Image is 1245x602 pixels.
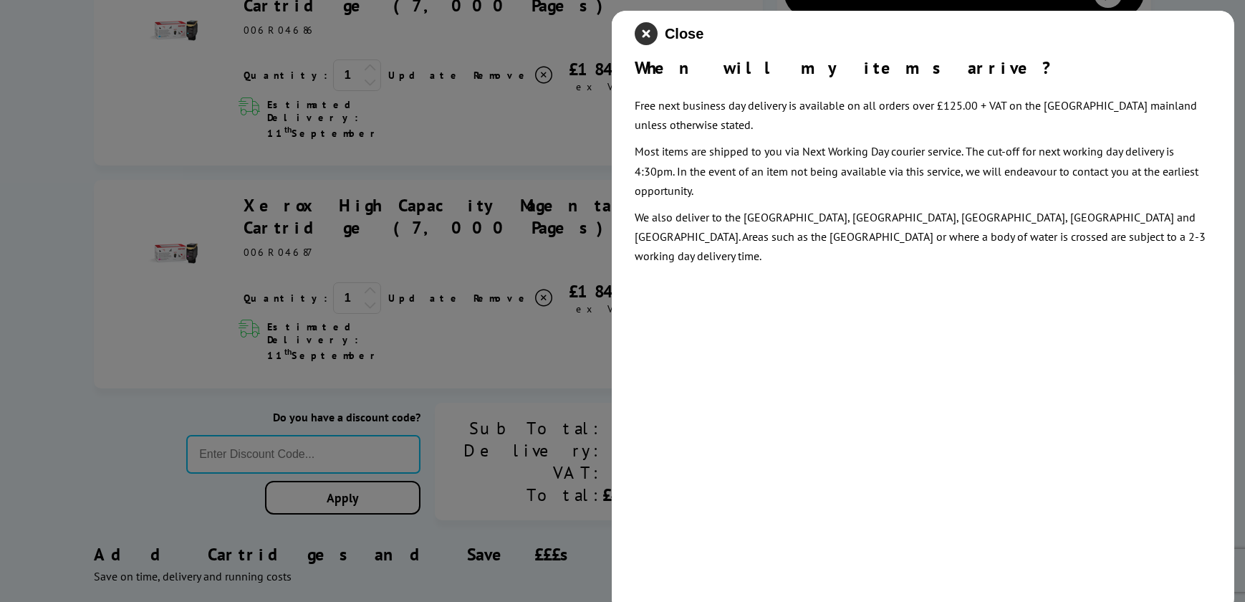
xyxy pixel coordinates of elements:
span: Close [665,26,703,42]
button: close modal [635,22,703,45]
p: Free next business day delivery is available on all orders over £125.00 + VAT on the [GEOGRAPHIC_... [635,96,1211,135]
p: We also deliver to the [GEOGRAPHIC_DATA], [GEOGRAPHIC_DATA], [GEOGRAPHIC_DATA], [GEOGRAPHIC_DATA]... [635,208,1211,267]
div: When will my items arrive? [635,57,1211,79]
p: Most items are shipped to you via Next Working Day courier service. The cut-off for next working ... [635,142,1211,201]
